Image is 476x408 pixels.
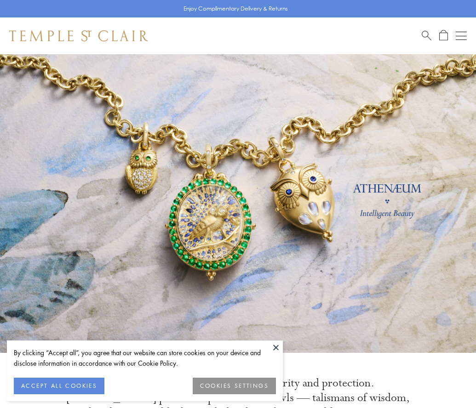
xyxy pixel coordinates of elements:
[14,378,104,394] button: ACCEPT ALL COOKIES
[456,30,467,41] button: Open navigation
[439,30,448,41] a: Open Shopping Bag
[422,30,431,41] a: Search
[14,347,276,368] div: By clicking “Accept all”, you agree that our website can store cookies on your device and disclos...
[193,378,276,394] button: COOKIES SETTINGS
[184,4,288,13] p: Enjoy Complimentary Delivery & Returns
[9,30,148,41] img: Temple St. Clair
